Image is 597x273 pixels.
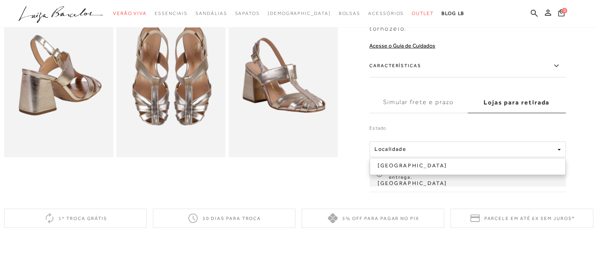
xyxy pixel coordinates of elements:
label: Lojas para retirada [467,92,566,113]
a: [GEOGRAPHIC_DATA] [370,178,565,188]
button: Localidade [369,141,566,157]
a: noSubCategoriesText [235,6,259,21]
span: Sapatos [235,11,259,16]
a: noSubCategoriesText [155,6,188,21]
div: 5% off para pagar no PIX [302,209,444,228]
a: noSubCategoriesText [368,6,404,21]
button: 0 [556,9,567,19]
span: 0 [562,8,567,13]
a: noSubCategoriesText [268,6,331,21]
a: BLOG LB [442,6,464,21]
a: [GEOGRAPHIC_DATA] [370,160,565,170]
label: Estado [369,125,566,136]
span: Bolsas [338,11,360,16]
a: noSubCategoriesText [113,6,147,21]
span: Sandálias [195,11,227,16]
span: Acessórios [368,11,404,16]
div: 30 dias para troca [153,209,295,228]
a: noSubCategoriesText [195,6,227,21]
a: Acesse o Guia de Cuidados [369,42,435,49]
span: [DEMOGRAPHIC_DATA] [268,11,331,16]
a: noSubCategoriesText [412,6,434,21]
span: Outlet [412,11,434,16]
span: Verão Viva [113,11,147,16]
div: 1ª troca grátis [4,209,146,228]
span: BLOG LB [442,11,464,16]
label: Simular frete e prazo [369,92,467,113]
div: Parcele em até 6x sem juros* [451,209,593,228]
span: Essenciais [155,11,188,16]
label: Características [369,55,566,77]
a: noSubCategoriesText [338,6,360,21]
span: Localidade [374,146,406,152]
